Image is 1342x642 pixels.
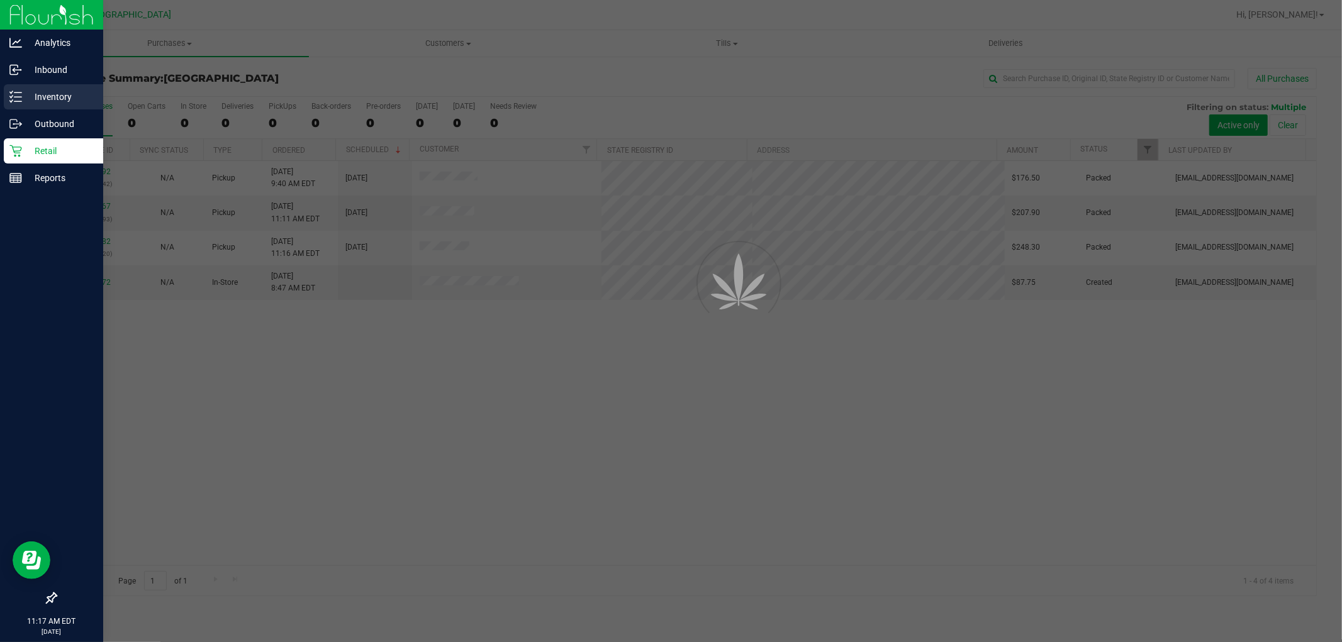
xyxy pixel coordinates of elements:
[22,62,98,77] p: Inbound
[6,627,98,636] p: [DATE]
[9,91,22,103] inline-svg: Inventory
[9,36,22,49] inline-svg: Analytics
[22,116,98,131] p: Outbound
[22,35,98,50] p: Analytics
[22,170,98,185] p: Reports
[13,541,50,579] iframe: Resource center
[9,64,22,76] inline-svg: Inbound
[22,89,98,104] p: Inventory
[9,172,22,184] inline-svg: Reports
[22,143,98,158] p: Retail
[6,616,98,627] p: 11:17 AM EDT
[9,118,22,130] inline-svg: Outbound
[9,145,22,157] inline-svg: Retail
